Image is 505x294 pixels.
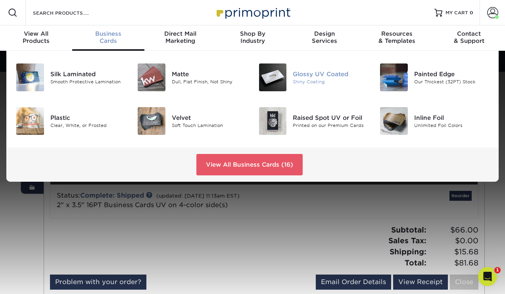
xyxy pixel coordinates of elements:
[16,60,125,94] a: Silk Laminated Business Cards Silk Laminated Smooth Protective Lamination
[380,107,408,135] img: Inline Foil Business Cards
[172,122,247,129] div: Soft Touch Lamination
[144,30,217,44] div: Marketing
[217,30,289,44] div: Industry
[380,63,408,91] img: Painted Edge Business Cards
[288,30,361,44] div: Services
[72,30,144,44] div: Cards
[217,30,289,37] span: Shop By
[288,25,361,51] a: DesignServices
[414,113,489,122] div: Inline Foil
[414,70,489,79] div: Painted Edge
[259,107,287,135] img: Raised Spot UV or Foil Business Cards
[172,70,247,79] div: Matte
[144,30,217,37] span: Direct Mail
[259,60,368,94] a: Glossy UV Coated Business Cards Glossy UV Coated Shiny Coating
[288,30,361,37] span: Design
[445,10,468,16] span: MY CART
[494,267,501,273] span: 1
[72,25,144,51] a: BusinessCards
[137,60,247,94] a: Matte Business Cards Matte Dull, Flat Finish, Not Shiny
[293,113,368,122] div: Raised Spot UV or Foil
[50,113,125,122] div: Plastic
[217,25,289,51] a: Shop ByIndustry
[50,70,125,79] div: Silk Laminated
[144,25,217,51] a: Direct MailMarketing
[478,267,497,286] iframe: Intercom live chat
[137,104,247,138] a: Velvet Business Cards Velvet Soft Touch Lamination
[470,10,473,15] span: 0
[433,30,505,44] div: & Support
[433,25,505,51] a: Contact& Support
[16,104,125,138] a: Plastic Business Cards Plastic Clear, White, or Frosted
[361,25,433,51] a: Resources& Templates
[138,63,165,91] img: Matte Business Cards
[72,30,144,37] span: Business
[50,122,125,129] div: Clear, White, or Frosted
[259,104,368,138] a: Raised Spot UV or Foil Business Cards Raised Spot UV or Foil Printed on our Premium Cards
[361,30,433,44] div: & Templates
[293,122,368,129] div: Printed on our Premium Cards
[293,70,368,79] div: Glossy UV Coated
[50,79,125,85] div: Smooth Protective Lamination
[32,8,109,17] input: SEARCH PRODUCTS.....
[138,107,165,135] img: Velvet Business Cards
[380,104,489,138] a: Inline Foil Business Cards Inline Foil Unlimited Foil Colors
[259,63,287,91] img: Glossy UV Coated Business Cards
[414,122,489,129] div: Unlimited Foil Colors
[433,30,505,37] span: Contact
[380,60,489,94] a: Painted Edge Business Cards Painted Edge Our Thickest (32PT) Stock
[16,63,44,91] img: Silk Laminated Business Cards
[361,30,433,37] span: Resources
[213,4,292,21] img: Primoprint
[196,154,303,175] a: View All Business Cards (16)
[414,79,489,85] div: Our Thickest (32PT) Stock
[16,107,44,135] img: Plastic Business Cards
[172,113,247,122] div: Velvet
[172,79,247,85] div: Dull, Flat Finish, Not Shiny
[293,79,368,85] div: Shiny Coating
